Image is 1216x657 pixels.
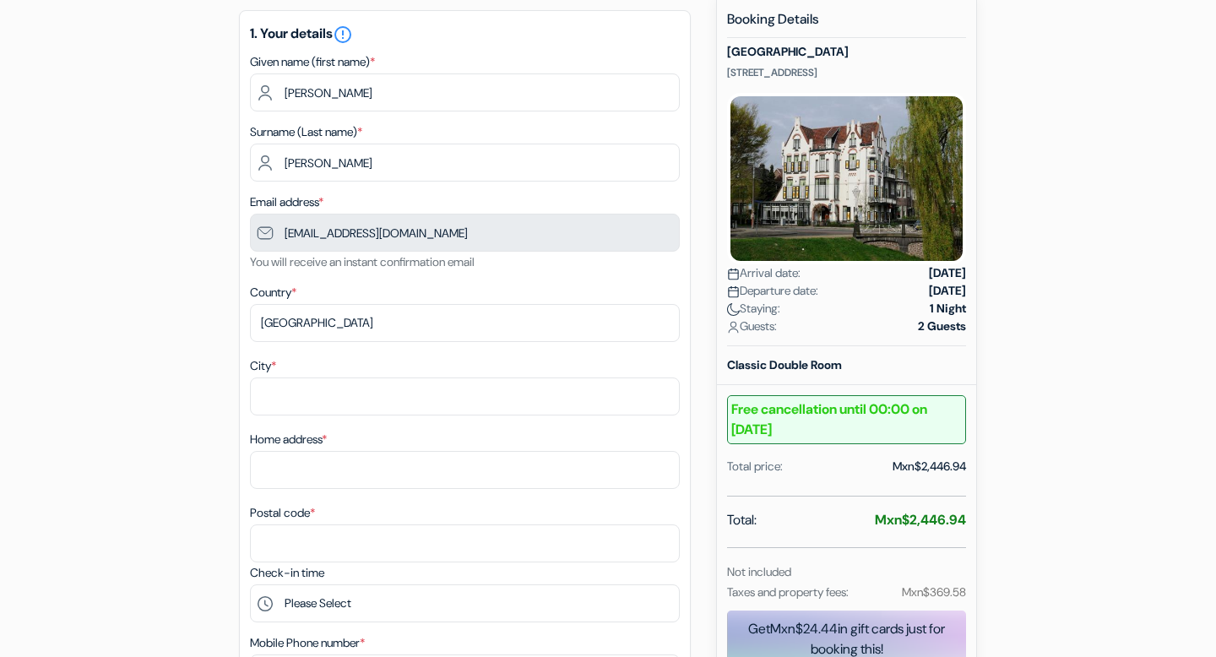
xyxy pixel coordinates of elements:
small: Taxes and property fees: [727,584,849,600]
b: Classic Double Room [727,357,842,372]
strong: [DATE] [929,264,966,282]
b: Free cancellation until 00:00 on [DATE] [727,395,966,444]
input: Enter last name [250,144,680,182]
p: [STREET_ADDRESS] [727,66,966,79]
i: error_outline [333,24,353,45]
img: calendar.svg [727,285,740,298]
span: Arrival date: [727,264,801,282]
h5: [GEOGRAPHIC_DATA] [727,45,966,59]
label: Country [250,284,296,301]
small: Not included [727,564,791,579]
label: City [250,357,276,375]
strong: [DATE] [929,282,966,300]
img: calendar.svg [727,268,740,280]
strong: Mxn$2,446.94 [875,511,966,529]
h5: Booking Details [727,11,966,38]
label: Mobile Phone number [250,634,365,652]
div: Mxn$2,446.94 [893,458,966,475]
strong: 2 Guests [918,318,966,335]
strong: 1 Night [930,300,966,318]
span: Mxn$24.44 [770,620,838,638]
label: Postal code [250,504,315,522]
span: Departure date: [727,282,818,300]
img: moon.svg [727,303,740,316]
input: Enter first name [250,73,680,111]
span: Staying: [727,300,780,318]
input: Enter email address [250,214,680,252]
label: Home address [250,431,327,448]
label: Surname (Last name) [250,123,362,141]
img: user_icon.svg [727,321,740,334]
small: Mxn$369.58 [902,584,966,600]
label: Check-in time [250,564,324,582]
span: Guests: [727,318,777,335]
a: error_outline [333,24,353,42]
h5: 1. Your details [250,24,680,45]
small: You will receive an instant confirmation email [250,254,475,269]
label: Given name (first name) [250,53,375,71]
label: Email address [250,193,323,211]
div: Total price: [727,458,783,475]
span: Total: [727,510,757,530]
